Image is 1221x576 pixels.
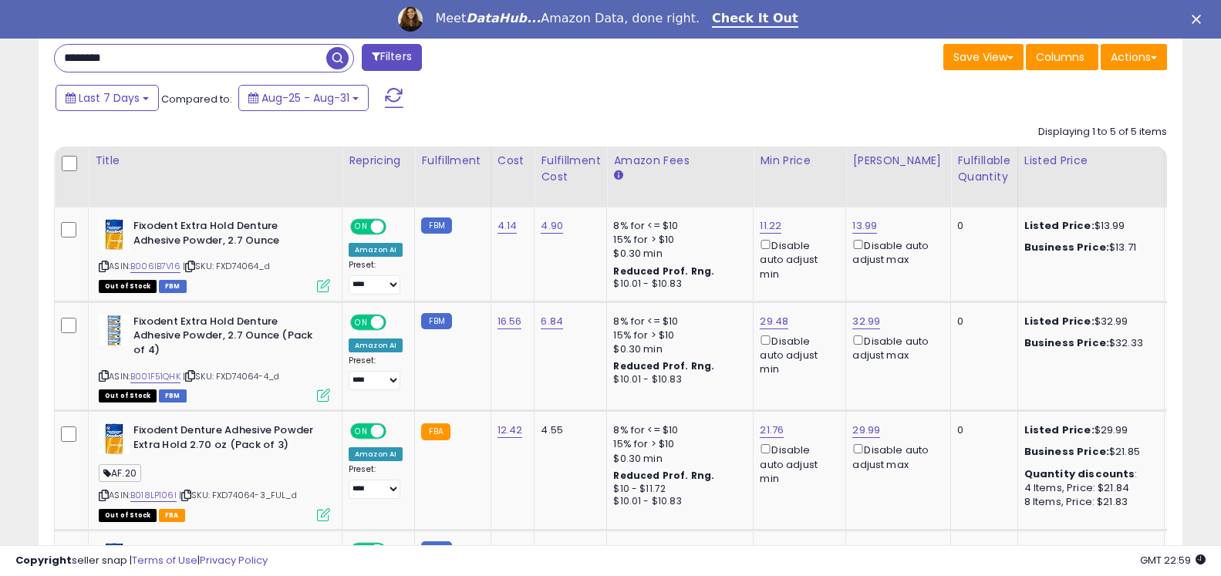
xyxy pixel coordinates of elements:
[435,11,700,26] div: Meet Amazon Data, done right.
[957,423,1005,437] div: 0
[99,423,330,520] div: ASIN:
[852,441,939,471] div: Disable auto adjust max
[130,370,180,383] a: B001F51QHK
[466,11,541,25] i: DataHub...
[852,237,939,267] div: Disable auto adjust max
[133,315,321,362] b: Fixodent Extra Hold Denture Adhesive Powder, 2.7 Ounce (Pack of 4)
[1024,314,1095,328] b: Listed Price:
[613,452,741,466] div: $0.30 min
[183,260,270,272] span: | SKU: FXD74064_d
[132,553,197,568] a: Terms of Use
[760,332,834,377] div: Disable auto adjust min
[760,153,839,169] div: Min Price
[1024,240,1109,254] b: Business Price:
[1024,467,1152,481] div: :
[349,243,403,257] div: Amazon AI
[613,469,714,482] b: Reduced Prof. Rng.
[133,219,321,251] b: Fixodent Extra Hold Denture Adhesive Powder, 2.7 Ounce
[161,92,232,106] span: Compared to:
[79,90,140,106] span: Last 7 Days
[760,218,781,234] a: 11.22
[1024,445,1152,459] div: $21.85
[613,328,741,342] div: 15% for > $10
[613,373,741,386] div: $10.01 - $10.83
[1024,423,1152,437] div: $29.99
[349,339,403,352] div: Amazon AI
[613,315,741,328] div: 8% for <= $10
[541,218,563,234] a: 4.90
[498,218,518,234] a: 4.14
[130,260,180,273] a: B006IB7V16
[1038,125,1167,140] div: Displaying 1 to 5 of 5 items
[261,90,349,106] span: Aug-25 - Aug-31
[1192,14,1207,23] div: Close
[957,153,1010,185] div: Fulfillable Quantity
[15,553,72,568] strong: Copyright
[613,247,741,261] div: $0.30 min
[760,237,834,281] div: Disable auto adjust min
[1024,153,1158,169] div: Listed Price
[1140,553,1206,568] span: 2025-09-11 22:59 GMT
[852,314,880,329] a: 32.99
[99,280,157,293] span: All listings that are currently out of stock and unavailable for purchase on Amazon
[498,314,522,329] a: 16.56
[957,219,1005,233] div: 0
[99,389,157,403] span: All listings that are currently out of stock and unavailable for purchase on Amazon
[15,554,268,568] div: seller snap | |
[352,221,371,234] span: ON
[352,425,371,438] span: ON
[159,280,187,293] span: FBM
[852,153,944,169] div: [PERSON_NAME]
[56,85,159,111] button: Last 7 Days
[541,314,563,329] a: 6.84
[1036,49,1084,65] span: Columns
[613,437,741,451] div: 15% for > $10
[613,169,622,183] small: Amazon Fees.
[613,342,741,356] div: $0.30 min
[179,489,297,501] span: | SKU: FXD74064-3_FUL_d
[99,509,157,522] span: All listings that are currently out of stock and unavailable for purchase on Amazon
[99,464,141,482] span: AF.20
[421,423,450,440] small: FBA
[957,315,1005,328] div: 0
[99,423,130,454] img: 41ZTprgMCfL._SL40_.jpg
[613,495,741,508] div: $10.01 - $10.83
[613,153,747,169] div: Amazon Fees
[1024,335,1109,350] b: Business Price:
[200,553,268,568] a: Privacy Policy
[349,355,403,390] div: Preset:
[852,332,939,362] div: Disable auto adjust max
[384,221,409,234] span: OFF
[1024,241,1152,254] div: $13.71
[398,7,423,32] img: Profile image for Georgie
[349,464,403,499] div: Preset:
[1101,44,1167,70] button: Actions
[760,423,784,438] a: 21.76
[1024,495,1152,509] div: 8 Items, Price: $21.83
[159,389,187,403] span: FBM
[421,217,451,234] small: FBM
[498,423,523,438] a: 12.42
[712,11,798,28] a: Check It Out
[99,315,330,400] div: ASIN:
[943,44,1024,70] button: Save View
[238,85,369,111] button: Aug-25 - Aug-31
[613,483,741,496] div: $10 - $11.72
[541,423,595,437] div: 4.55
[362,44,422,71] button: Filters
[613,219,741,233] div: 8% for <= $10
[95,153,336,169] div: Title
[99,315,130,345] img: 41--O+Tkt1L._SL40_.jpg
[1024,219,1152,233] div: $13.99
[1024,423,1095,437] b: Listed Price:
[130,489,177,502] a: B018LP106I
[1024,315,1152,328] div: $32.99
[613,233,741,247] div: 15% for > $10
[613,423,741,437] div: 8% for <= $10
[1026,44,1098,70] button: Columns
[613,359,714,372] b: Reduced Prof. Rng.
[852,423,880,438] a: 29.99
[349,153,408,169] div: Repricing
[421,313,451,329] small: FBM
[349,447,403,461] div: Amazon AI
